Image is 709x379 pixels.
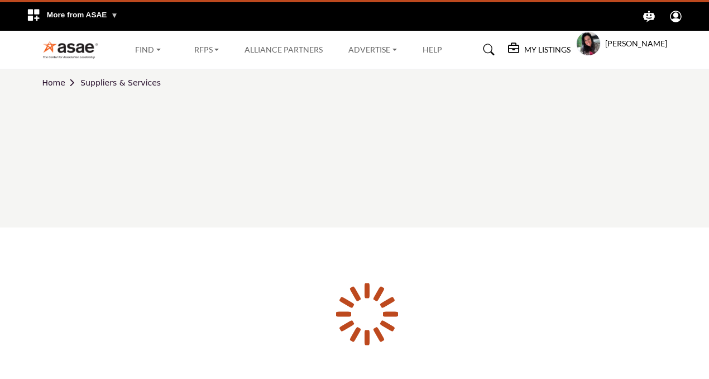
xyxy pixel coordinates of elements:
div: More from ASAE [20,2,125,31]
a: Alliance Partners [245,45,323,54]
a: Home [42,78,81,87]
h5: My Listings [524,45,571,55]
a: Advertise [341,42,405,58]
a: Search [472,41,502,59]
a: Find [127,42,169,58]
span: More from ASAE [47,11,118,19]
button: Show hide supplier dropdown [576,31,601,56]
a: Suppliers & Services [80,78,161,87]
a: RFPs [186,42,227,58]
a: Help [423,45,442,54]
img: Site Logo [42,40,104,59]
div: My Listings [508,43,571,56]
h5: [PERSON_NAME] [605,38,667,49]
